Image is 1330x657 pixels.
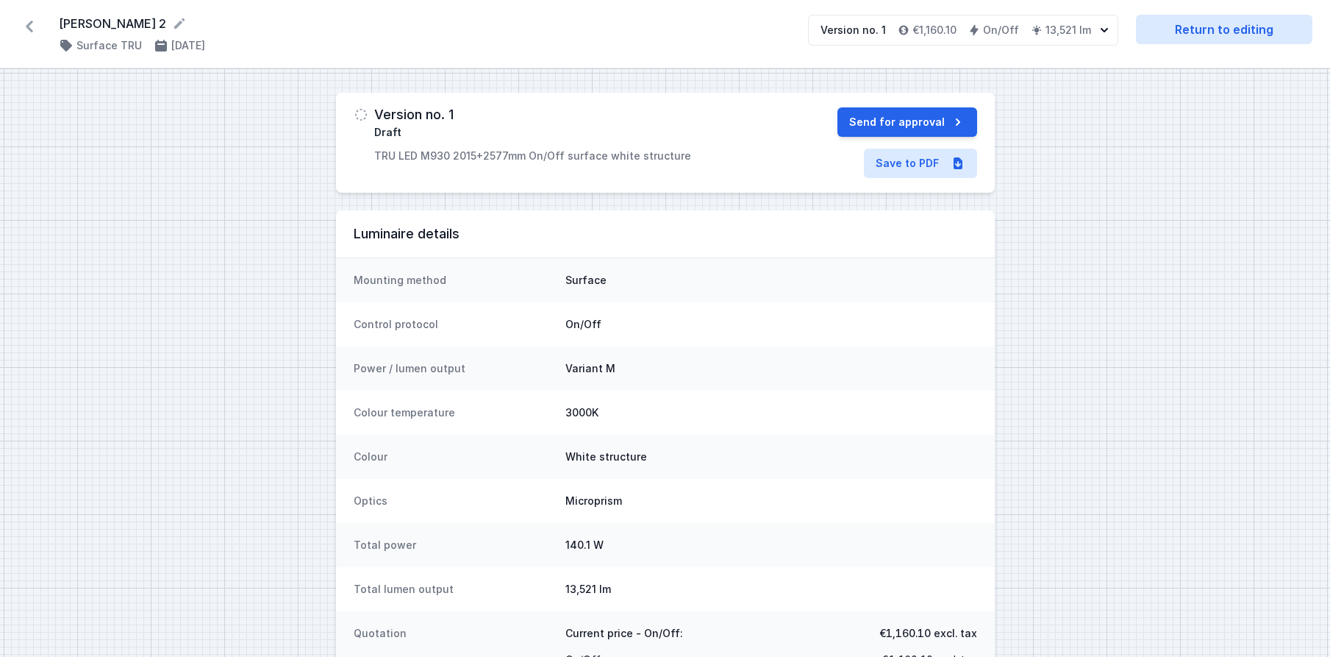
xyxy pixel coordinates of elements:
dd: Variant M [565,361,977,376]
h4: €1,160.10 [912,23,957,38]
img: draft.svg [354,107,368,122]
dt: Power / lumen output [354,361,554,376]
span: Draft [374,125,401,140]
dd: White structure [565,450,977,464]
form: [PERSON_NAME] 2 [59,15,790,32]
button: Version no. 1€1,160.10On/Off13,521 lm [808,15,1118,46]
h4: On/Off [983,23,1019,38]
dd: 140.1 W [565,538,977,553]
dd: 3000K [565,405,977,420]
a: Return to editing [1136,15,1312,44]
dt: Colour [354,450,554,464]
dt: Optics [354,494,554,508]
h4: 13,521 lm [1045,23,1091,38]
dd: Surface [565,273,977,288]
dt: Colour temperature [354,405,554,420]
h4: [DATE] [171,38,205,53]
h4: Surface TRU [76,38,142,53]
div: Version no. 1 [820,23,886,38]
button: Send for approval [837,107,977,137]
dd: 13,521 lm [565,582,977,597]
dt: Control protocol [354,317,554,332]
h3: Luminaire details [354,225,977,243]
dt: Mounting method [354,273,554,288]
dt: Total lumen output [354,582,554,597]
button: Rename project [172,16,187,31]
span: Current price - On/Off: [565,626,683,641]
span: €1,160.10 excl. tax [879,626,977,641]
a: Save to PDF [864,149,977,178]
dd: On/Off [565,317,977,332]
p: TRU LED M930 2015+2577mm On/Off surface white structure [374,149,691,163]
h3: Version no. 1 [374,107,454,122]
dd: Microprism [565,494,977,508]
dt: Total power [354,538,554,553]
